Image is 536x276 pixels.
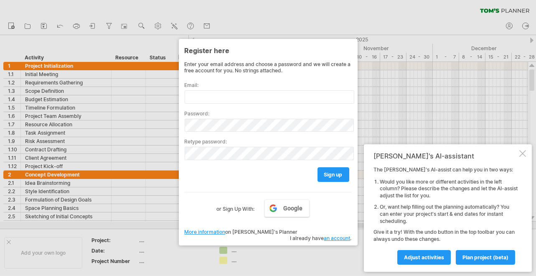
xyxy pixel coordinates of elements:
span: Adjust activities [404,254,444,261]
li: Would you like more or different activities in the left column? Please describe the changes and l... [380,179,518,199]
span: plan project (beta) [462,254,508,261]
span: on [PERSON_NAME]'s Planner [185,229,298,235]
span: Google [283,205,302,212]
a: an account [324,235,351,241]
span: sign up [324,171,343,178]
a: Google [264,199,310,217]
span: I already have . [290,235,352,241]
label: Password: [185,110,352,117]
div: The [PERSON_NAME]'s AI-assist can help you in two ways: Give it a try! With the undo button in th... [373,166,518,264]
label: Retype password: [185,138,352,145]
a: Adjust activities [397,250,451,265]
a: More information [185,229,226,235]
div: Register here [185,43,352,58]
a: sign up [318,167,349,182]
label: or Sign Up With: [216,199,254,214]
div: [PERSON_NAME]'s AI-assistant [373,152,518,160]
div: Enter your email address and choose a password and we will create a free account for you. No stri... [185,61,352,74]
label: Email: [185,82,352,88]
li: Or, want help filling out the planning automatically? You can enter your project's start & end da... [380,204,518,225]
a: plan project (beta) [456,250,515,265]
